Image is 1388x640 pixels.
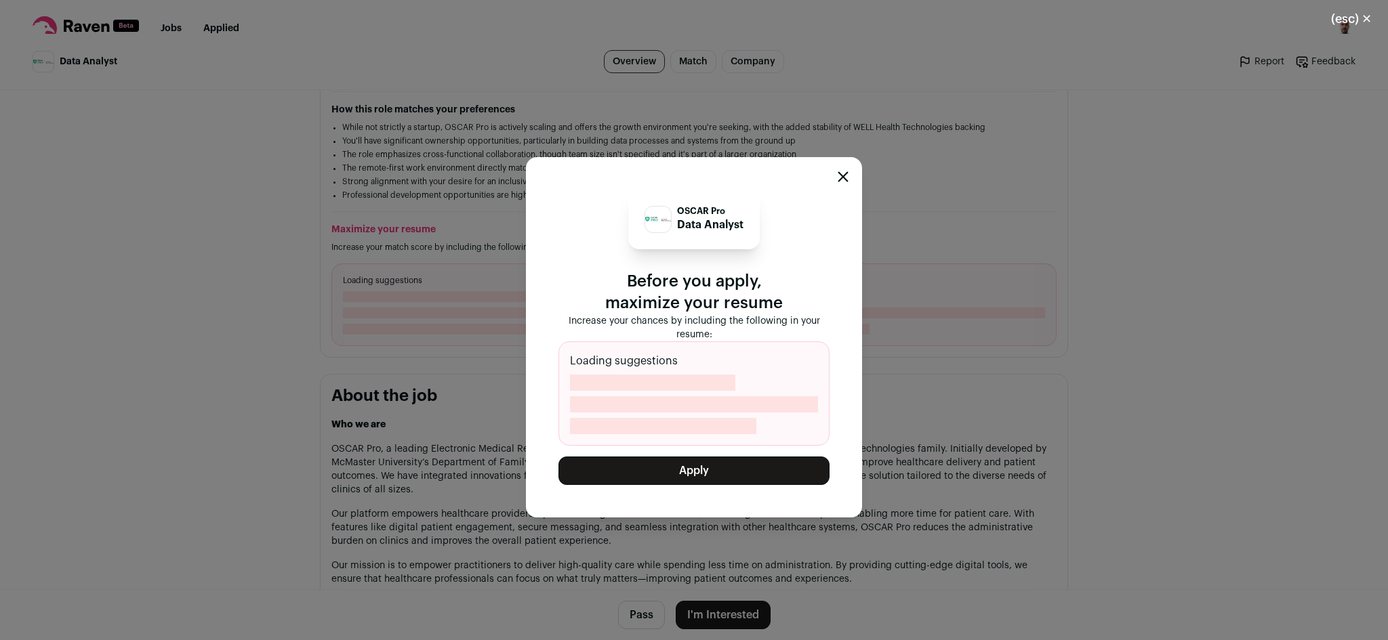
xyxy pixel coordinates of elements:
p: Increase your chances by including the following in your resume: [558,314,830,341]
img: d9c1a712c382b25fa915f5471ad1a557d341088502e8d76d7dfabd4621fa3a8f.png [645,217,671,221]
p: Data Analyst [677,217,743,233]
button: Apply [558,456,830,485]
p: Before you apply, maximize your resume [558,271,830,314]
div: Loading suggestions [558,341,830,446]
button: Close modal [1315,4,1388,34]
button: Close modal [838,171,849,182]
p: OSCAR Pro [677,206,743,217]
